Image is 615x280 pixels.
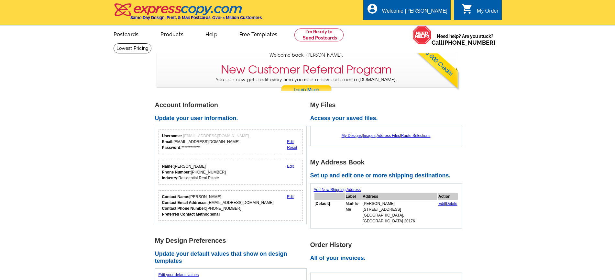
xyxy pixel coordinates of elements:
[438,200,458,224] td: |
[287,140,294,144] a: Edit
[269,52,343,59] span: Welcome back, [PERSON_NAME].
[162,206,206,211] strong: Contact Phone Number:
[287,195,294,199] a: Edit
[155,115,310,122] h2: Update your user information.
[314,187,361,192] a: Add New Shipping Address
[130,15,263,20] h4: Same Day Design, Print, & Mail Postcards. Over 1 Million Customers.
[443,39,495,46] a: [PHONE_NUMBER]
[412,26,432,44] img: help
[310,159,466,166] h1: My Address Book
[363,133,375,138] a: Images
[162,212,211,217] strong: Preferred Contact Method:
[162,170,191,174] strong: Phone Number:
[155,102,310,108] h1: Account Information
[477,8,499,17] div: My Order
[432,33,499,46] span: Need help? Are you stuck?
[438,193,458,200] th: Action
[310,255,466,262] h2: All of your invoices.
[401,133,431,138] a: Route Selections
[287,164,294,169] a: Edit
[159,190,303,221] div: Who should we contact regarding order issues?
[342,133,362,138] a: My Designs
[162,163,226,181] div: [PERSON_NAME] [PHONE_NUMBER] Residential Real Estate
[162,176,179,180] strong: Industry:
[195,26,228,41] a: Help
[159,129,303,154] div: Your login information.
[103,26,149,41] a: Postcards
[362,193,437,200] th: Address
[314,200,345,224] td: [ ]
[159,273,199,277] a: Edit your default values
[310,102,466,108] h1: My Files
[346,200,362,224] td: Mail-To-Me
[150,26,194,41] a: Products
[221,63,392,76] h3: New Customer Referral Program
[316,201,329,206] b: Default
[229,26,288,41] a: Free Templates
[162,164,174,169] strong: Name:
[310,172,466,179] h2: Set up and edit one or more shipping destinations.
[155,251,310,264] h2: Update your default values that show on design templates
[377,133,400,138] a: Address Files
[362,200,437,224] td: [PERSON_NAME] [STREET_ADDRESS] [GEOGRAPHIC_DATA], [GEOGRAPHIC_DATA] 20176
[155,237,310,244] h1: My Design Preferences
[183,134,249,138] span: [EMAIL_ADDRESS][DOMAIN_NAME]
[314,129,458,142] div: | | |
[114,8,263,20] a: Same Day Design, Print, & Mail Postcards. Over 1 Million Customers.
[162,140,174,144] strong: Email:
[281,85,332,95] a: Learn More
[162,194,274,217] div: [PERSON_NAME] [EMAIL_ADDRESS][DOMAIN_NAME] [PHONE_NUMBER] email
[382,8,447,17] div: Welcome [PERSON_NAME]
[162,195,190,199] strong: Contact Name:
[438,201,445,206] a: Edit
[162,134,182,138] strong: Username:
[432,39,495,46] span: Call
[367,3,378,15] i: account_circle
[310,241,466,248] h1: Order History
[287,145,297,150] a: Reset
[162,145,182,150] strong: Password:
[162,200,208,205] strong: Contact Email Addresss:
[310,115,466,122] h2: Access your saved files.
[346,193,362,200] th: Label
[461,7,499,15] a: shopping_cart My Order
[461,3,473,15] i: shopping_cart
[159,160,303,185] div: Your personal details.
[446,201,457,206] a: Delete
[157,76,456,95] p: You can now get credit every time you refer a new customer to [DOMAIN_NAME].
